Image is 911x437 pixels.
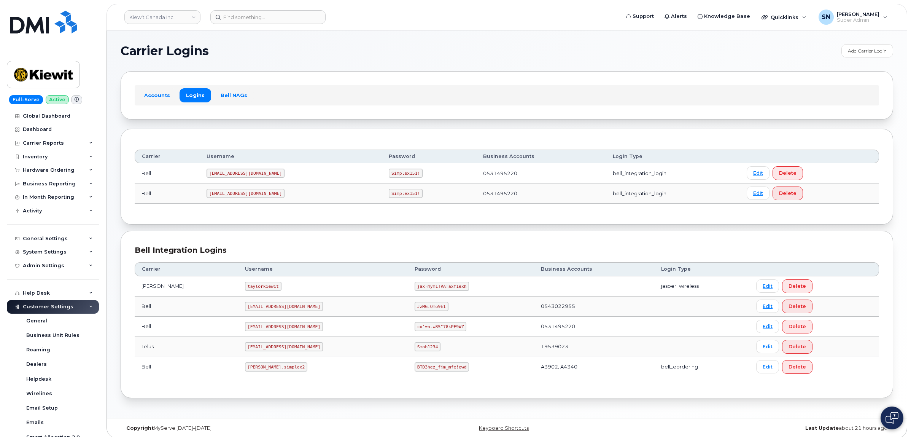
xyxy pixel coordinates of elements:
[782,340,812,354] button: Delete
[654,357,749,377] td: bell_eordering
[126,425,154,431] strong: Copyright
[214,88,254,102] a: Bell NAGs
[245,302,323,311] code: [EMAIL_ADDRESS][DOMAIN_NAME]
[606,150,740,163] th: Login Type
[121,425,378,431] div: MyServe [DATE]–[DATE]
[606,163,740,183] td: bell_integration_login
[534,317,655,337] td: 0531495220
[135,357,238,377] td: Bell
[389,189,423,198] code: Simplex151!
[756,320,779,333] a: Edit
[135,297,238,317] td: Bell
[782,300,812,313] button: Delete
[415,342,440,351] code: Smob1234
[636,425,893,431] div: about 21 hours ago
[238,262,408,276] th: Username
[654,276,749,297] td: jasper_wireless
[476,150,606,163] th: Business Accounts
[779,169,797,177] span: Delete
[782,279,812,293] button: Delete
[476,163,606,183] td: 0531495220
[135,183,200,204] td: Bell
[534,262,655,276] th: Business Accounts
[138,88,176,102] a: Accounts
[773,166,803,180] button: Delete
[245,282,281,291] code: taylorkiewit
[476,183,606,204] td: 0531495220
[606,183,740,204] td: bell_integration_login
[135,276,238,297] td: [PERSON_NAME]
[135,150,200,163] th: Carrier
[756,340,779,353] a: Edit
[415,302,448,311] code: JzMG.Qfo9E1
[415,282,469,291] code: jax-mym1TVA!axf1exh
[245,362,307,372] code: [PERSON_NAME].simplex2
[207,189,285,198] code: [EMAIL_ADDRESS][DOMAIN_NAME]
[654,262,749,276] th: Login Type
[534,297,655,317] td: 0543022955
[789,363,806,370] span: Delete
[789,282,806,290] span: Delete
[245,342,323,351] code: [EMAIL_ADDRESS][DOMAIN_NAME]
[135,163,200,183] td: Bell
[200,150,382,163] th: Username
[747,187,770,200] a: Edit
[789,343,806,350] span: Delete
[886,412,898,424] img: Open chat
[415,362,469,372] code: BTD3hez_fjm_mfe!ewd
[135,317,238,337] td: Bell
[756,300,779,313] a: Edit
[782,320,812,333] button: Delete
[135,337,238,357] td: Telus
[121,45,209,57] span: Carrier Logins
[135,262,238,276] th: Carrier
[180,88,211,102] a: Logins
[756,279,779,293] a: Edit
[389,169,423,178] code: Simplex151!
[805,425,839,431] strong: Last Update
[841,44,893,57] a: Add Carrier Login
[408,262,534,276] th: Password
[779,190,797,197] span: Delete
[135,245,879,256] div: Bell Integration Logins
[789,303,806,310] span: Delete
[773,187,803,200] button: Delete
[479,425,529,431] a: Keyboard Shortcuts
[245,322,323,331] code: [EMAIL_ADDRESS][DOMAIN_NAME]
[747,166,770,180] a: Edit
[534,357,655,377] td: A3902, A4340
[756,360,779,373] a: Edit
[782,360,812,374] button: Delete
[207,169,285,178] code: [EMAIL_ADDRESS][DOMAIN_NAME]
[415,322,466,331] code: co'=n-w85"78kPE9WZ
[534,337,655,357] td: 19539023
[382,150,476,163] th: Password
[789,323,806,330] span: Delete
